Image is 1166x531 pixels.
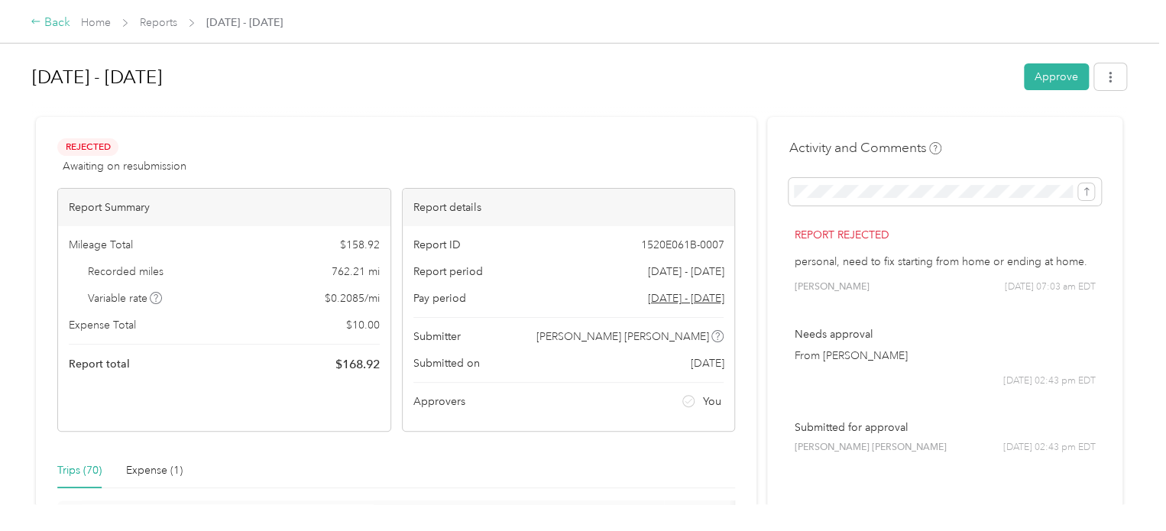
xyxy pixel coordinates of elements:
[647,290,724,306] span: Go to pay period
[1003,441,1096,455] span: [DATE] 02:43 pm EDT
[413,264,483,280] span: Report period
[335,355,380,374] span: $ 168.92
[794,348,1096,364] p: From [PERSON_NAME]
[413,393,465,410] span: Approvers
[346,317,380,333] span: $ 10.00
[58,189,390,226] div: Report Summary
[32,59,1013,96] h1: Aug 1 - 31, 2025
[1005,280,1096,294] span: [DATE] 07:03 am EDT
[794,326,1096,342] p: Needs approval
[703,393,721,410] span: You
[794,227,1096,243] p: Report rejected
[794,441,946,455] span: [PERSON_NAME] [PERSON_NAME]
[206,15,283,31] span: [DATE] - [DATE]
[690,355,724,371] span: [DATE]
[340,237,380,253] span: $ 158.92
[794,419,1096,435] p: Submitted for approval
[1080,445,1166,531] iframe: Everlance-gr Chat Button Frame
[794,280,869,294] span: [PERSON_NAME]
[413,329,461,345] span: Submitter
[81,16,111,29] a: Home
[1003,374,1096,388] span: [DATE] 02:43 pm EDT
[1024,63,1089,90] button: Approve
[126,462,183,479] div: Expense (1)
[69,237,133,253] span: Mileage Total
[332,264,380,280] span: 762.21 mi
[57,462,102,479] div: Trips (70)
[536,329,709,345] span: [PERSON_NAME] [PERSON_NAME]
[69,317,136,333] span: Expense Total
[88,264,164,280] span: Recorded miles
[789,138,941,157] h4: Activity and Comments
[413,355,480,371] span: Submitted on
[31,14,70,32] div: Back
[325,290,380,306] span: $ 0.2085 / mi
[69,356,130,372] span: Report total
[57,138,118,156] span: Rejected
[140,16,177,29] a: Reports
[647,264,724,280] span: [DATE] - [DATE]
[640,237,724,253] span: 1520E061B-0007
[88,290,163,306] span: Variable rate
[413,237,461,253] span: Report ID
[403,189,735,226] div: Report details
[413,290,466,306] span: Pay period
[63,158,186,174] span: Awaiting on resubmission
[794,254,1096,270] p: personal, need to fix starting from home or ending at home.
